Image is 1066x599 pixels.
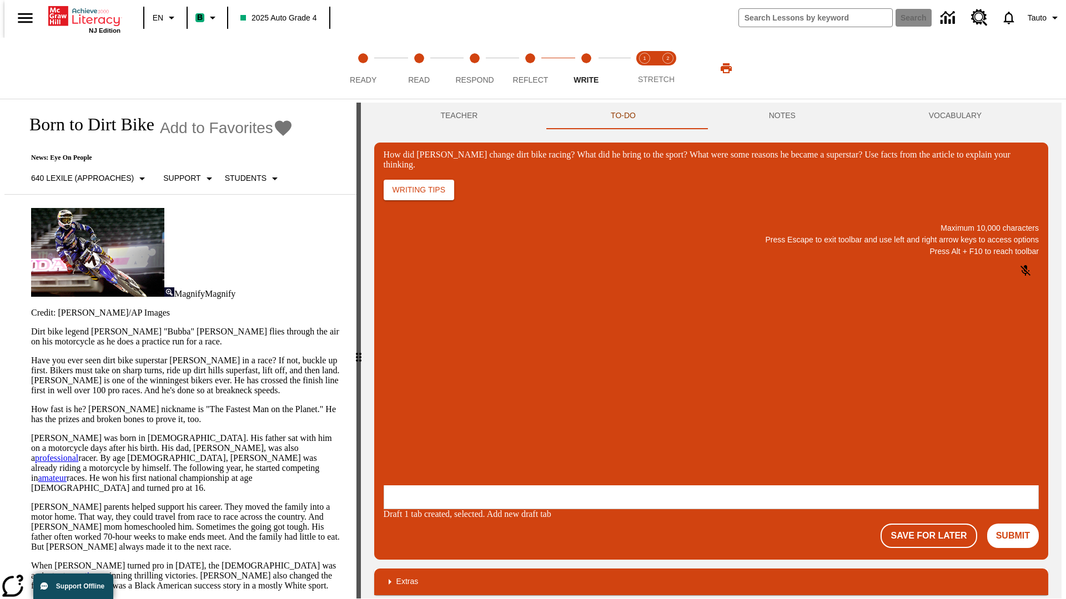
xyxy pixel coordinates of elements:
[89,27,120,34] span: NJ Edition
[331,38,395,99] button: Ready step 1 of 5
[628,38,661,99] button: Stretch Read step 1 of 2
[31,308,343,318] p: Credit: [PERSON_NAME]/AP Images
[174,289,205,298] span: Magnify
[374,103,1048,129] div: Instructional Panel Tabs
[205,289,235,298] span: Magnify
[160,119,273,137] span: Add to Favorites
[498,38,562,99] button: Reflect step 4 of 5
[384,150,1039,170] div: How did [PERSON_NAME] change dirt bike racing? What did he bring to the sport? What were some rea...
[4,9,162,29] p: One change [PERSON_NAME] brought to dirt bike racing was…
[56,582,104,590] span: Support Offline
[987,524,1039,548] button: Submit
[31,561,343,591] p: When [PERSON_NAME] turned pro in [DATE], the [DEMOGRAPHIC_DATA] was an instant , winning thrillin...
[544,103,702,129] button: TO-DO
[384,222,1039,234] p: Maximum 10,000 characters
[934,3,964,33] a: Data Center
[862,103,1048,129] button: VOCABULARY
[18,114,154,135] h1: Born to Dirt Bike
[739,9,892,27] input: search field
[1028,12,1047,24] span: Tauto
[9,2,42,34] button: Open side menu
[148,8,183,28] button: Language: EN, Select a language
[153,12,163,24] span: EN
[163,172,200,184] p: Support
[1023,8,1066,28] button: Profile/Settings
[191,8,224,28] button: Boost Class color is mint green. Change class color
[455,75,494,84] span: Respond
[708,58,744,78] button: Print
[964,3,994,33] a: Resource Center, Will open in new tab
[27,169,153,189] button: Select Lexile, 640 Lexile (Approaches)
[159,169,220,189] button: Scaffolds, Support
[33,573,113,599] button: Support Offline
[31,356,343,395] p: Have you ever seen dirt bike superstar [PERSON_NAME] in a race? If not, buckle up first. Bikers m...
[31,172,134,184] p: 640 Lexile (Approaches)
[220,169,286,189] button: Select Student
[666,55,669,61] text: 2
[31,502,343,552] p: [PERSON_NAME] parents helped support his career. They moved the family into a motor home. That wa...
[350,75,376,84] span: Ready
[643,55,646,61] text: 1
[48,4,120,34] div: Home
[652,38,684,99] button: Stretch Respond step 2 of 2
[197,11,203,24] span: B
[164,287,174,297] img: Magnify
[374,103,545,129] button: Teacher
[31,433,343,493] p: [PERSON_NAME] was born in [DEMOGRAPHIC_DATA]. His father sat with him on a motorcycle days after ...
[881,524,977,548] button: Save For Later
[554,38,619,99] button: Write step 5 of 5
[31,327,343,347] p: Dirt bike legend [PERSON_NAME] "Bubba" [PERSON_NAME] flies through the air on his motorcycle as h...
[35,453,78,463] a: professional
[356,103,361,598] div: Press Enter or Spacebar and then press right and left arrow keys to move the slider
[361,103,1062,598] div: activity
[4,103,356,593] div: reading
[994,3,1023,32] a: Notifications
[408,75,430,84] span: Read
[31,208,164,297] img: Motocross racer James Stewart flies through the air on his dirt bike.
[31,404,343,424] p: How fast is he? [PERSON_NAME] nickname is "The Fastest Man on the Planet." He has the prizes and ...
[513,75,549,84] span: Reflect
[4,9,162,29] body: How did Stewart change dirt bike racing? What did he bring to the sport? What were some reasons h...
[1012,257,1039,284] button: Click to activate and allow voice recognition
[386,38,451,99] button: Read step 2 of 5
[18,154,293,162] p: News: Eye On People
[66,571,99,580] a: sensation
[638,75,675,84] span: STRETCH
[396,576,419,587] p: Extras
[384,509,1039,519] div: Draft 1 tab created, selected. Add new draft tab
[702,103,862,129] button: NOTES
[225,172,266,184] p: Students
[384,246,1039,257] p: Press Alt + F10 to reach toolbar
[574,75,599,84] span: Write
[160,118,293,138] button: Add to Favorites - Born to Dirt Bike
[384,180,454,200] button: Writing Tips
[374,568,1048,595] div: Extras
[443,38,507,99] button: Respond step 3 of 5
[38,473,67,483] a: amateur
[240,12,317,24] span: 2025 Auto Grade 4
[384,234,1039,246] p: Press Escape to exit toolbar and use left and right arrow keys to access options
